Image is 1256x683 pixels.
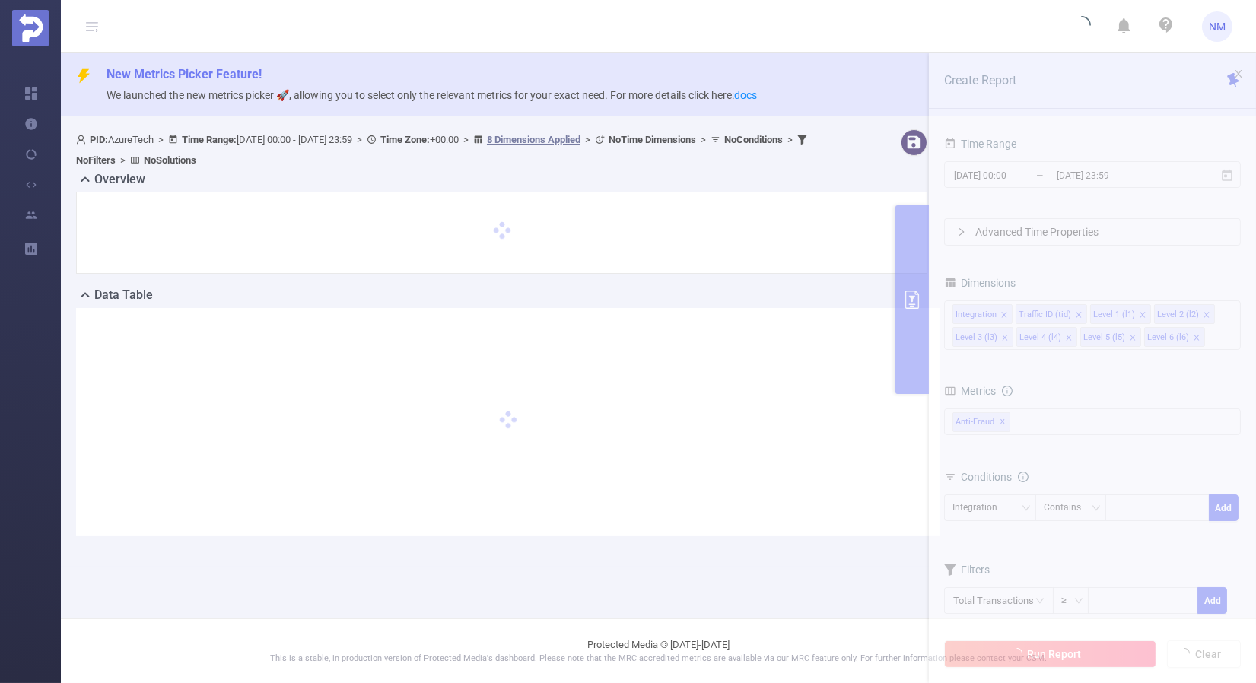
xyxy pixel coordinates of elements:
u: 8 Dimensions Applied [487,134,580,145]
b: Time Zone: [380,134,430,145]
span: NM [1209,11,1226,42]
a: docs [734,89,757,101]
span: AzureTech [DATE] 00:00 - [DATE] 23:59 +00:00 [76,134,811,166]
button: icon: close [1233,65,1244,82]
b: No Time Dimensions [609,134,696,145]
b: Time Range: [182,134,237,145]
span: > [352,134,367,145]
span: > [154,134,168,145]
span: > [696,134,711,145]
p: This is a stable, in production version of Protected Media's dashboard. Please note that the MRC ... [99,653,1218,666]
h2: Data Table [94,286,153,304]
span: > [580,134,595,145]
i: icon: loading [1073,16,1091,37]
span: > [116,154,130,166]
b: PID: [90,134,108,145]
span: > [783,134,797,145]
i: icon: user [76,135,90,145]
span: New Metrics Picker Feature! [107,67,262,81]
img: Protected Media [12,10,49,46]
b: No Filters [76,154,116,166]
h2: Overview [94,170,145,189]
b: No Conditions [724,134,783,145]
i: icon: close [1233,68,1244,79]
footer: Protected Media © [DATE]-[DATE] [61,618,1256,683]
b: No Solutions [144,154,196,166]
i: icon: thunderbolt [76,68,91,84]
span: We launched the new metrics picker 🚀, allowing you to select only the relevant metrics for your e... [107,89,757,101]
span: > [459,134,473,145]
